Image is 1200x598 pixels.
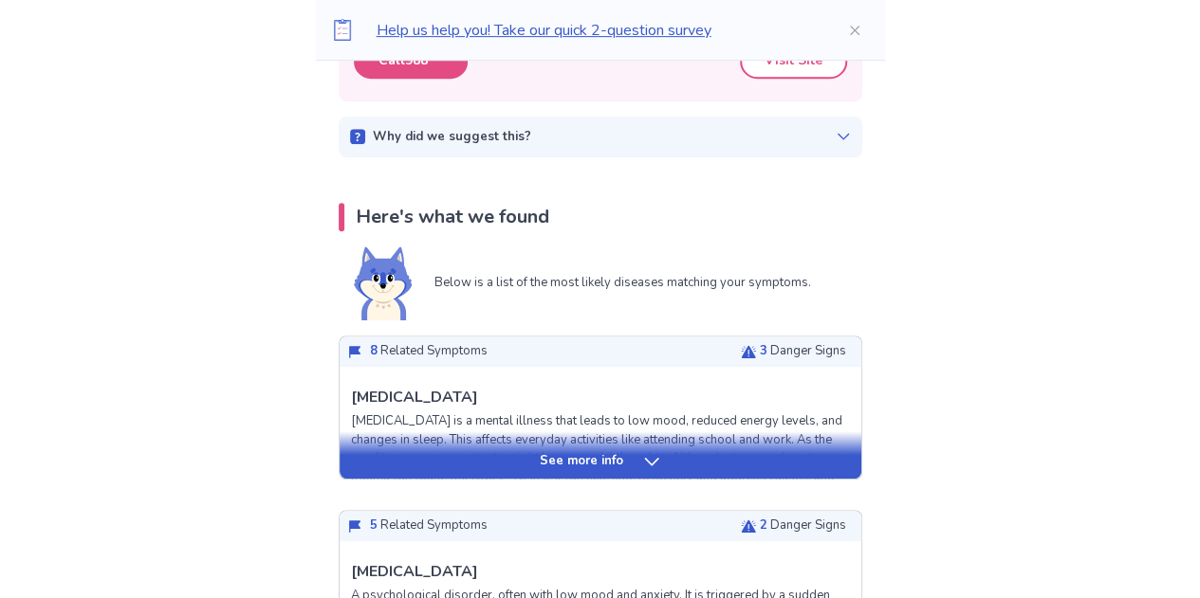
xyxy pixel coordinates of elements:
[354,45,468,79] button: Call988
[356,203,549,231] p: Here's what we found
[370,516,378,534] span: 5
[760,342,767,359] span: 3
[540,452,623,471] p: See more info
[740,45,847,79] button: Visit Site
[370,342,488,361] p: Related Symptoms
[377,19,817,42] p: Help us help you! Take our quick 2-question survey
[760,342,846,361] p: Danger Signs
[373,128,531,147] p: Why did we suggest this?
[354,246,412,320] img: Shiba
[760,516,767,534] span: 2
[760,516,846,535] p: Danger Signs
[370,342,378,359] span: 8
[370,516,488,535] p: Related Symptoms
[351,412,850,505] p: [MEDICAL_DATA] is a mental illness that leads to low mood, reduced energy levels, and changes in ...
[434,274,811,293] p: Below is a list of the most likely diseases matching your symptoms.
[351,386,478,408] p: [MEDICAL_DATA]
[351,560,478,583] p: [MEDICAL_DATA]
